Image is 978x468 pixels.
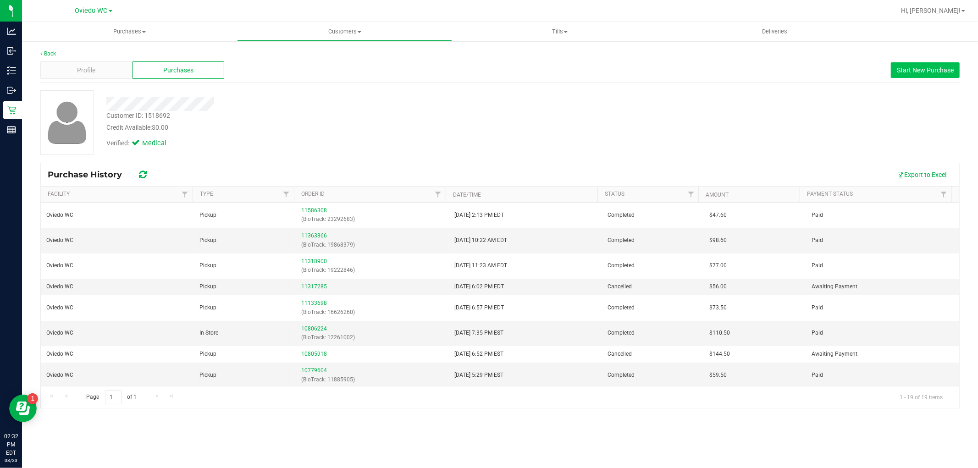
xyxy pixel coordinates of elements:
a: 11586308 [301,207,327,214]
span: Completed [608,211,635,220]
a: Payment Status [807,191,853,197]
span: Oviedo WC [75,7,108,15]
a: Type [200,191,213,197]
span: $110.50 [710,329,730,337]
a: Filter [431,187,446,202]
a: Deliveries [667,22,882,41]
p: (BioTrack: 12261002) [301,333,443,342]
a: 10806224 [301,325,327,332]
span: Paid [812,329,823,337]
span: Pickup [199,261,216,270]
span: [DATE] 6:57 PM EDT [454,303,504,312]
span: Start New Purchase [897,66,954,74]
a: Filter [279,187,294,202]
a: Filter [177,187,193,202]
iframe: Resource center unread badge [27,393,38,404]
a: Facility [48,191,70,197]
span: Paid [812,236,823,245]
span: [DATE] 5:29 PM EST [454,371,503,380]
span: Oviedo WC [46,303,73,312]
span: Paid [812,261,823,270]
div: Customer ID: 1518692 [106,111,170,121]
a: Tills [452,22,667,41]
span: Pickup [199,236,216,245]
span: Completed [608,236,635,245]
inline-svg: Inbound [7,46,16,55]
a: 11317285 [301,283,327,290]
span: Completed [608,371,635,380]
a: Date/Time [453,192,481,198]
a: Back [40,50,56,57]
span: Pickup [199,303,216,312]
span: Completed [608,261,635,270]
span: Oviedo WC [46,261,73,270]
span: Pickup [199,211,216,220]
span: [DATE] 10:22 AM EDT [454,236,507,245]
span: Awaiting Payment [812,282,857,291]
p: (BioTrack: 23292683) [301,215,443,224]
span: $47.60 [710,211,727,220]
span: Medical [142,138,179,149]
p: (BioTrack: 19868379) [301,241,443,249]
span: Customers [238,28,452,36]
span: Cancelled [608,350,632,358]
inline-svg: Retail [7,105,16,115]
div: Verified: [106,138,179,149]
input: 1 [105,390,122,404]
span: [DATE] 6:02 PM EDT [454,282,504,291]
span: Hi, [PERSON_NAME]! [901,7,961,14]
span: $98.60 [710,236,727,245]
img: user-icon.png [43,99,91,146]
span: Pickup [199,282,216,291]
span: $144.50 [710,350,730,358]
a: Amount [706,192,729,198]
a: 10805918 [301,351,327,357]
span: Oviedo WC [46,282,73,291]
span: $56.00 [710,282,727,291]
span: Purchases [163,66,193,75]
span: $73.50 [710,303,727,312]
a: Filter [936,187,951,202]
p: (BioTrack: 11885905) [301,375,443,384]
button: Export to Excel [891,167,952,182]
p: 02:32 PM EDT [4,432,18,457]
a: Status [605,191,624,197]
a: Purchases [22,22,237,41]
span: Cancelled [608,282,632,291]
span: Oviedo WC [46,236,73,245]
span: In-Store [199,329,218,337]
span: Profile [77,66,95,75]
span: Oviedo WC [46,350,73,358]
span: Paid [812,211,823,220]
p: 08/23 [4,457,18,464]
span: Paid [812,303,823,312]
span: [DATE] 11:23 AM EDT [454,261,507,270]
span: Purchase History [48,170,131,180]
span: [DATE] 6:52 PM EST [454,350,503,358]
span: Oviedo WC [46,371,73,380]
span: Pickup [199,350,216,358]
span: Pickup [199,371,216,380]
a: Customers [237,22,452,41]
inline-svg: Reports [7,125,16,134]
span: Oviedo WC [46,211,73,220]
a: 11318900 [301,258,327,264]
span: [DATE] 7:35 PM EST [454,329,503,337]
p: (BioTrack: 19222846) [301,266,443,275]
a: 11363866 [301,232,327,239]
inline-svg: Outbound [7,86,16,95]
span: 1 - 19 of 19 items [892,390,950,404]
button: Start New Purchase [891,62,960,78]
p: (BioTrack: 16626260) [301,308,443,317]
span: Page of 1 [78,390,144,404]
a: Order ID [301,191,325,197]
span: Tills [453,28,667,36]
span: [DATE] 2:13 PM EDT [454,211,504,220]
inline-svg: Analytics [7,27,16,36]
iframe: Resource center [9,395,37,422]
span: Completed [608,303,635,312]
span: $0.00 [152,124,168,131]
span: Awaiting Payment [812,350,857,358]
a: 10779604 [301,367,327,374]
